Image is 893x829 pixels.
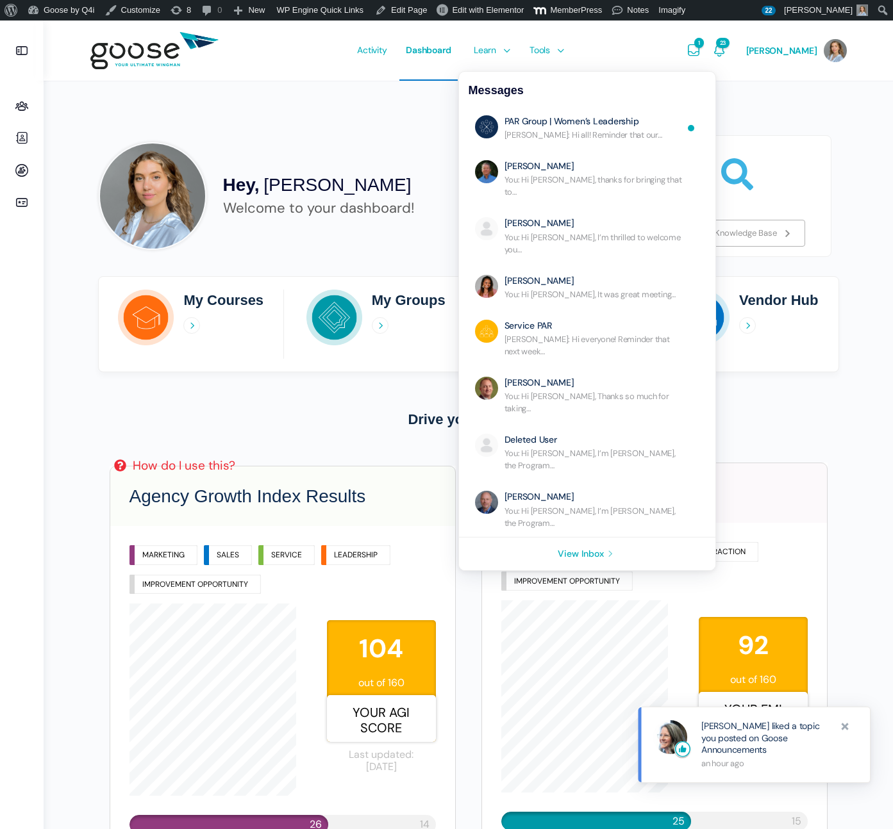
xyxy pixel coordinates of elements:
img: My Courses [118,290,174,345]
p: IMPROVEMENT OPPORTUNITY [142,580,248,589]
span: 22 [762,6,775,15]
img: Eric Thieringer [475,491,498,514]
img: PAR Group | Women’s Leadership [475,115,498,138]
span: Learn [474,20,496,80]
span: [PERSON_NAME] [263,175,411,195]
iframe: Chat Widget [829,767,893,829]
a: [PERSON_NAME] liked a topic you posted on Goose Announcements [701,720,831,755]
span: Search the Knowledge Base [672,227,777,240]
a: Learn [467,21,513,81]
div: Welcome to your dashboard! [223,197,415,218]
span: out of 160 [337,633,426,689]
img: Mark Forhan [475,160,498,183]
img: My Groups [306,290,362,345]
a: Tools [523,21,567,81]
p: SALES [217,550,239,559]
a: How do I use this? [110,457,240,474]
h3: Drive your growth [98,411,839,429]
span: Edit with Elementor [452,5,524,15]
span: 23 [716,38,730,48]
span: Activity [357,20,387,80]
img: Craig Gussin [475,217,498,240]
span: Tools [530,20,550,80]
span: an hour ago [701,757,831,769]
a: Vendor Hub Vendor Hub [653,290,839,359]
img: Tim Laskowski [475,377,498,400]
p: MARKETING [142,550,185,559]
a: My Groups My Groups [283,290,469,359]
a: Activity [351,21,393,81]
span: out of 160 [708,630,798,685]
span: 1 [694,38,703,48]
img: Service PAR [475,320,498,343]
h2: My Groups [372,290,446,311]
a: [PERSON_NAME] [746,21,847,81]
img: Profile Photo [653,720,687,754]
h2: My Courses [183,290,263,311]
strong: 104 [337,633,426,664]
h3: Agency Growth Index Results [97,466,468,527]
a: My Courses My Courses [99,290,284,359]
p: TRACTION [708,547,746,556]
a: Dashboard [399,21,458,81]
img: Whitney Person [475,275,498,298]
img: Email Icons – white [110,448,113,464]
h2: Vendor Hub [739,290,818,311]
p: IMPROVEMENT OPPORTUNITY [514,577,620,586]
span: Your EMI Score [699,692,808,739]
a: Messages [686,21,701,81]
p: LEADERSHIP [334,550,378,559]
span: Your AGI Score [327,695,436,742]
span: Last updated: [DATE] [327,748,436,773]
span: Hey, [223,175,260,195]
a: View Inbox [459,538,715,570]
a: Search the Knowledge Base [659,220,805,247]
div: How do I use this? [133,457,235,474]
span: Dashboard [406,20,451,80]
p: SERVICE [271,550,302,559]
a: Notifications [712,21,727,81]
strong: 92 [708,630,798,661]
span: [PERSON_NAME] [746,45,817,56]
h2: Messages [469,85,524,96]
img: Deleted User [475,434,498,457]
